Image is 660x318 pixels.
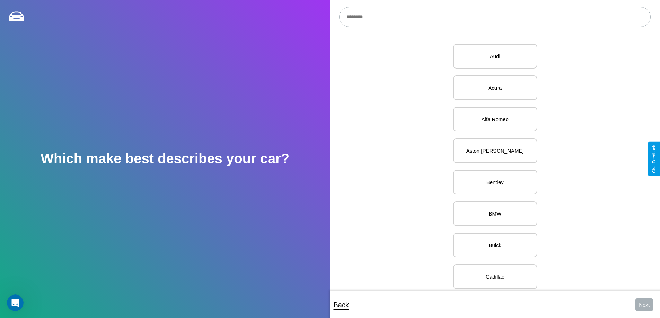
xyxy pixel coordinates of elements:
[460,52,530,61] p: Audi
[460,178,530,187] p: Bentley
[460,209,530,218] p: BMW
[635,298,653,311] button: Next
[334,299,349,311] p: Back
[41,151,289,166] h2: Which make best describes your car?
[460,83,530,92] p: Acura
[460,115,530,124] p: Alfa Romeo
[7,294,24,311] iframe: Intercom live chat
[460,240,530,250] p: Buick
[652,145,657,173] div: Give Feedback
[460,272,530,281] p: Cadillac
[460,146,530,155] p: Aston [PERSON_NAME]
